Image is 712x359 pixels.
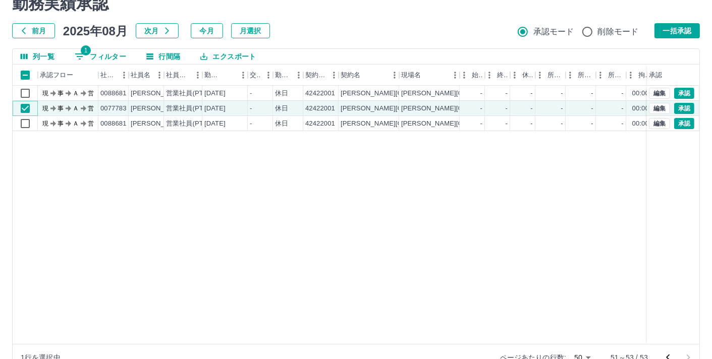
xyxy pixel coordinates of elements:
div: 営業社員(PT契約) [166,119,219,129]
button: メニュー [326,68,342,83]
div: 勤務区分 [275,65,291,86]
div: 社員名 [129,65,164,86]
div: 00:00 [632,119,649,129]
button: 承認 [674,103,694,114]
div: 承認 [647,65,699,86]
div: - [622,89,624,98]
div: 承認フロー [38,65,98,86]
div: 勤務区分 [273,65,303,86]
div: 社員名 [131,65,150,86]
button: 編集 [649,88,670,99]
div: - [506,104,508,113]
span: 承認モード [533,26,574,38]
div: 拘束 [626,65,651,86]
text: Ａ [73,105,79,112]
div: 所定終業 [578,65,594,86]
div: [DATE] [204,89,226,98]
text: Ａ [73,120,79,127]
div: 休憩 [510,65,535,86]
button: 列選択 [13,49,63,64]
text: 事 [58,105,64,112]
button: ソート [222,68,236,82]
div: - [561,119,563,129]
button: 承認 [674,88,694,99]
div: - [622,119,624,129]
div: - [591,89,593,98]
button: 行間隔 [138,49,188,64]
text: 現 [42,105,48,112]
button: メニュー [387,68,402,83]
button: フィルター表示 [67,49,134,64]
div: 42422001 [305,119,335,129]
button: メニュー [190,68,205,83]
div: 0088681 [100,119,127,129]
div: 終業 [485,65,510,86]
div: - [480,119,482,129]
div: 勤務日 [202,65,248,86]
div: [PERSON_NAME] [131,104,186,113]
div: 休日 [275,89,288,98]
button: メニュー [448,68,463,83]
div: 始業 [472,65,483,86]
button: 今月 [191,23,223,38]
text: 営 [88,105,94,112]
div: 契約コード [303,65,339,86]
div: - [250,89,252,98]
button: メニュー [261,68,276,83]
text: 事 [58,120,64,127]
div: 契約名 [339,65,399,86]
div: 休日 [275,119,288,129]
div: [PERSON_NAME][GEOGRAPHIC_DATA]学校給食センター [401,104,579,113]
div: - [591,104,593,113]
div: [PERSON_NAME] [131,89,186,98]
div: [DATE] [204,119,226,129]
div: [PERSON_NAME][GEOGRAPHIC_DATA]学校給食センター [401,119,579,129]
div: 00:00 [632,104,649,113]
div: 承認フロー [40,65,73,86]
div: - [531,89,533,98]
div: - [531,104,533,113]
div: 交通費 [248,65,273,86]
button: 編集 [649,103,670,114]
div: 42422001 [305,104,335,113]
text: 事 [58,90,64,97]
div: 営業社員(PT契約) [166,89,219,98]
button: 編集 [649,118,670,129]
span: 削除モード [598,26,639,38]
div: [DATE] [204,104,226,113]
div: [PERSON_NAME][GEOGRAPHIC_DATA] [341,104,465,113]
button: エクスポート [192,49,264,64]
text: 営 [88,90,94,97]
div: 所定休憩 [608,65,624,86]
div: 休憩 [522,65,533,86]
div: 社員番号 [98,65,129,86]
div: 所定開始 [535,65,566,86]
button: メニュー [152,68,167,83]
div: 勤務日 [204,65,222,86]
button: 前月 [12,23,55,38]
span: 1 [81,45,91,55]
div: - [531,119,533,129]
div: [PERSON_NAME][GEOGRAPHIC_DATA]学校給食センター [401,89,579,98]
div: 00:00 [632,89,649,98]
button: 月選択 [231,23,270,38]
div: 契約名 [341,65,360,86]
div: - [250,104,252,113]
button: メニュー [117,68,132,83]
div: 社員区分 [166,65,190,86]
div: - [480,89,482,98]
div: 所定開始 [547,65,564,86]
text: Ａ [73,90,79,97]
div: [PERSON_NAME][GEOGRAPHIC_DATA] [341,89,465,98]
div: 現場名 [399,65,460,86]
div: 0088681 [100,89,127,98]
div: - [250,119,252,129]
div: 始業 [460,65,485,86]
text: 営 [88,120,94,127]
div: 休日 [275,104,288,113]
button: 一括承認 [654,23,700,38]
div: 所定終業 [566,65,596,86]
div: 拘束 [638,65,649,86]
div: 承認 [649,65,662,86]
div: 交通費 [250,65,261,86]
